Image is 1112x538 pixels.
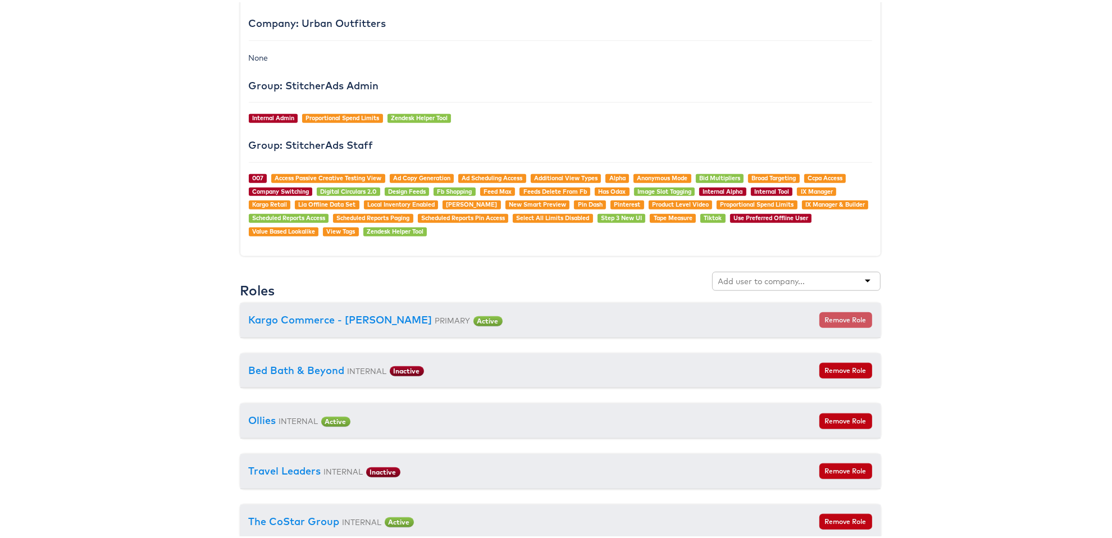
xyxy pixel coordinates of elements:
span: Inactive [390,364,424,374]
a: Value Based Lookalike [252,225,315,233]
button: Remove Role [819,461,872,477]
small: INTERNAL [348,364,387,373]
button: Remove Role [819,310,872,326]
a: Anonymous Mode [637,172,687,180]
a: Feed Max [484,185,512,193]
a: Local Inventory Enabled [367,198,435,206]
a: Pin Dash [578,198,603,206]
a: Scheduled Reports Paging [336,212,409,220]
span: Active [321,414,350,425]
h4: Group: StitcherAds Admin [249,78,872,89]
a: Tiktok [704,212,722,220]
h3: Roles [240,281,275,295]
a: Bid Multipliers [699,172,740,180]
a: Access Passive Creative Testing View [275,172,381,180]
button: Remove Role [819,361,872,376]
a: 007 [252,172,263,180]
a: Company Switching [252,185,309,193]
a: Has Odax [598,185,626,193]
span: Active [473,314,503,324]
a: IX Manager [801,185,833,193]
button: Remove Role [819,411,872,427]
a: Alpha [609,172,626,180]
a: Step 3 New UI [601,212,642,220]
a: Internal Tool [754,185,789,193]
h4: Group: StitcherAds Staff [249,138,872,149]
small: INTERNAL [279,414,318,423]
a: Internal Admin [252,112,294,120]
small: INTERNAL [324,464,363,474]
h4: Company: Urban Outfitters [249,16,872,27]
a: Ad Copy Generation [393,172,450,180]
a: Pinterest [614,198,640,206]
a: Proportional Spend Limits [721,198,794,206]
a: Ad Scheduling Access [462,172,523,180]
a: Internal Alpha [703,185,743,193]
a: Proportional Spend Limits [306,112,379,120]
button: Remove Role [819,512,872,527]
a: The CoStar Group [249,513,340,526]
a: Ollies [249,412,276,425]
a: Select All Limits Disabled [517,212,590,220]
span: Active [385,515,414,525]
a: Fb Shopping [437,185,472,193]
a: Kargo Retail [252,198,287,206]
small: INTERNAL [343,515,382,525]
a: Digital Circulars 2.0 [320,185,376,193]
a: Additional View Types [534,172,598,180]
a: Scheduled Reports Pin Access [421,212,505,220]
a: Image Slot Tagging [637,185,691,193]
a: Design Feeds [388,185,426,193]
a: Feeds Delete From Fb [523,185,587,193]
span: Inactive [366,465,400,475]
a: Tape Measure [654,212,692,220]
a: Scheduled Reports Access [252,212,325,220]
a: Zendesk Helper Tool [367,225,423,233]
a: Product Level Video [652,198,709,206]
a: Bed Bath & Beyond [249,362,345,375]
small: PRIMARY [435,313,471,323]
a: Broad Targeting [752,172,796,180]
a: Travel Leaders [249,462,321,475]
a: New Smart Preview [509,198,566,206]
input: Add user to company... [718,273,807,285]
a: View Tags [326,225,355,233]
a: IX Manager & Builder [805,198,865,206]
a: Lia Offline Data Set [298,198,356,206]
a: Kargo Commerce - [PERSON_NAME] [249,311,432,324]
div: None [249,50,872,61]
a: Zendesk Helper Tool [391,112,448,120]
a: Ccpa Access [808,172,842,180]
a: [PERSON_NAME] [446,198,498,206]
a: Use Preferred Offline User [733,212,808,220]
